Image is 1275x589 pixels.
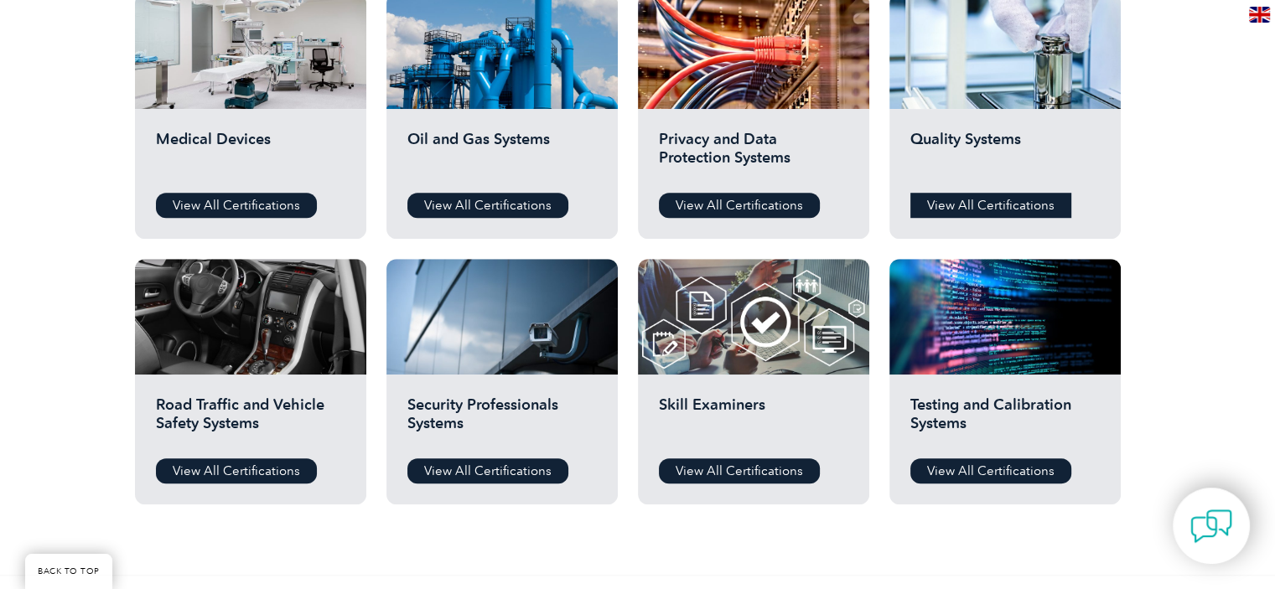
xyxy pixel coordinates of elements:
[910,458,1071,483] a: View All Certifications
[910,193,1071,218] a: View All Certifications
[1190,505,1232,547] img: contact-chat.png
[910,130,1100,180] h2: Quality Systems
[659,130,848,180] h2: Privacy and Data Protection Systems
[407,458,568,483] a: View All Certifications
[156,193,317,218] a: View All Certifications
[659,193,820,218] a: View All Certifications
[407,395,597,446] h2: Security Professionals Systems
[407,130,597,180] h2: Oil and Gas Systems
[659,395,848,446] h2: Skill Examiners
[156,130,345,180] h2: Medical Devices
[156,395,345,446] h2: Road Traffic and Vehicle Safety Systems
[25,554,112,589] a: BACK TO TOP
[156,458,317,483] a: View All Certifications
[659,458,820,483] a: View All Certifications
[1249,7,1270,23] img: en
[910,395,1100,446] h2: Testing and Calibration Systems
[407,193,568,218] a: View All Certifications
